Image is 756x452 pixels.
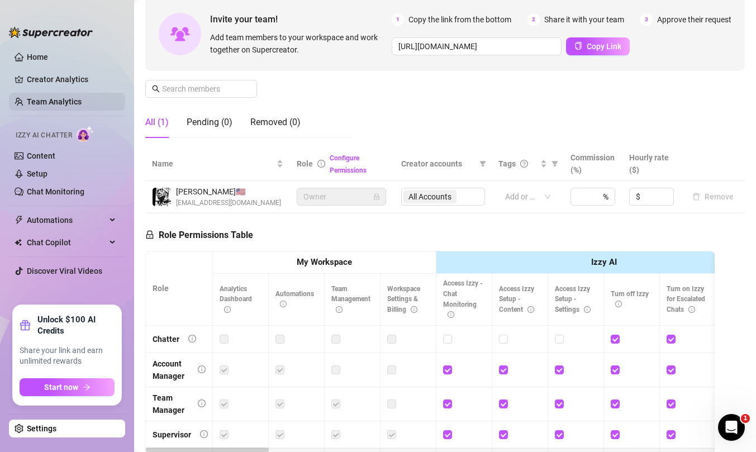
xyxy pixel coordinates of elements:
span: info-circle [448,311,454,318]
span: info-circle [280,301,287,307]
strong: My Workspace [297,257,352,267]
img: AI Chatter [77,126,94,142]
span: info-circle [200,430,208,438]
div: Supervisor [153,429,191,441]
span: info-circle [584,306,591,313]
span: Creator accounts [401,158,475,170]
span: Access Izzy - Chat Monitoring [443,279,483,319]
iframe: Intercom live chat [718,414,745,441]
span: Access Izzy Setup - Content [499,285,534,314]
button: Start nowarrow-right [20,378,115,396]
span: search [152,85,160,93]
span: Share your link and earn unlimited rewards [20,345,115,367]
span: Chat Copilot [27,234,106,251]
span: info-circle [224,306,231,313]
span: info-circle [317,160,325,168]
th: Role [146,251,213,326]
th: Hourly rate ($) [622,147,681,181]
span: 2 [527,13,540,26]
span: filter [479,160,486,167]
span: Analytics Dashboard [220,285,252,314]
span: Invite your team! [210,12,392,26]
a: Configure Permissions [330,154,367,174]
button: Copy Link [566,37,630,55]
span: 3 [640,13,653,26]
span: filter [477,155,488,172]
span: info-circle [527,306,534,313]
div: Team Manager [153,392,189,416]
span: Access Izzy Setup - Settings [555,285,591,314]
span: Add team members to your workspace and work together on Supercreator. [210,31,387,56]
span: lock [145,230,154,239]
span: Team Management [331,285,370,314]
span: copy [574,42,582,50]
img: Pedro Rolle Jr. [153,188,171,206]
a: Content [27,151,55,160]
input: Search members [162,83,241,95]
h5: Role Permissions Table [145,229,253,242]
span: info-circle [188,335,196,342]
span: info-circle [688,306,695,313]
a: Settings [27,424,56,433]
strong: Izzy AI [591,257,617,267]
span: Name [152,158,274,170]
span: Workspace Settings & Billing [387,285,420,314]
a: Setup [27,169,47,178]
th: Commission (%) [564,147,622,181]
div: Account Manager [153,358,189,382]
span: Copy the link from the bottom [408,13,511,26]
div: Chatter [153,333,179,345]
div: Pending (0) [187,116,232,129]
span: Izzy AI Chatter [16,130,72,141]
span: Role [297,159,313,168]
a: Home [27,53,48,61]
span: Share it with your team [544,13,624,26]
strong: Unlock $100 AI Credits [37,314,115,336]
span: gift [20,320,31,331]
span: 1 [741,414,750,423]
span: filter [551,160,558,167]
span: Tags [498,158,516,170]
span: lock [373,193,380,200]
span: arrow-right [83,383,91,391]
span: Turn off Izzy [611,290,649,308]
button: Remove [688,190,738,203]
span: [EMAIL_ADDRESS][DOMAIN_NAME] [176,198,281,208]
span: filter [549,155,560,172]
img: Chat Copilot [15,239,22,246]
span: info-circle [615,301,622,307]
a: Creator Analytics [27,70,116,88]
a: Team Analytics [27,97,82,106]
span: 1 [392,13,404,26]
span: info-circle [198,399,206,407]
div: Removed (0) [250,116,301,129]
span: thunderbolt [15,216,23,225]
span: info-circle [411,306,417,313]
span: Approve their request [657,13,731,26]
span: info-circle [198,365,206,373]
a: Chat Monitoring [27,187,84,196]
span: Turn on Izzy for Escalated Chats [667,285,705,314]
span: Copy Link [587,42,621,51]
span: info-circle [336,306,343,313]
img: logo-BBDzfeDw.svg [9,27,93,38]
span: Automations [27,211,106,229]
span: question-circle [520,160,528,168]
span: [PERSON_NAME] 🇺🇸 [176,185,281,198]
span: Start now [44,383,78,392]
th: Name [145,147,290,181]
div: All (1) [145,116,169,129]
span: Owner [303,188,379,205]
span: Automations [275,290,314,308]
a: Discover Viral Videos [27,267,102,275]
